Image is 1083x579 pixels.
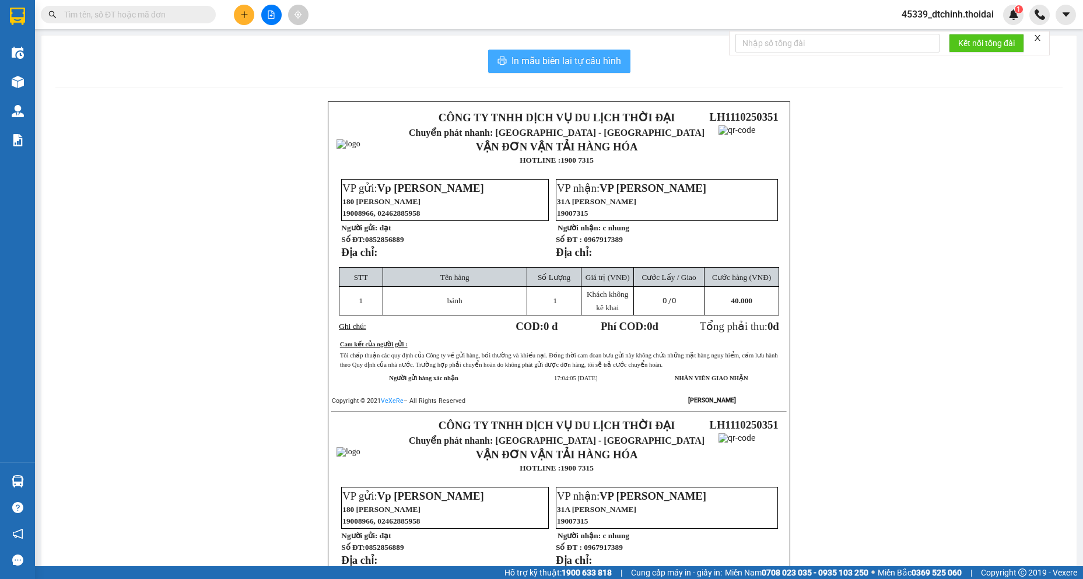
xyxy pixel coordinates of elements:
span: LH1110250351 [709,419,778,431]
span: 0 [672,296,676,305]
span: | [621,566,622,579]
strong: Số ĐT : [556,235,582,244]
span: Hỗ trợ kỹ thuật: [504,566,612,579]
span: 1 [359,296,363,305]
strong: Địa chỉ: [341,246,377,258]
span: question-circle [12,502,23,513]
strong: Địa chỉ: [556,554,592,566]
strong: CÔNG TY TNHH DỊCH VỤ DU LỊCH THỜI ĐẠI [439,419,675,431]
span: message [12,555,23,566]
span: Copyright © 2021 – All Rights Reserved [332,397,465,405]
strong: Người gửi: [341,223,377,232]
img: phone-icon [1035,9,1045,20]
span: 17:04:05 [DATE] [554,375,598,381]
span: 31A [PERSON_NAME] [557,505,636,514]
span: 45339_dtchinh.thoidai [892,7,1003,22]
span: Miền Nam [725,566,868,579]
span: 0 / [663,296,676,305]
span: c nhung [602,531,629,540]
span: search [48,10,57,19]
span: VP gửi: [342,182,483,194]
span: 0852856889 [365,543,404,552]
span: đạt [380,531,391,540]
span: Vp [PERSON_NAME] [377,182,484,194]
span: | [970,566,972,579]
span: VP nhận: [557,182,706,194]
span: notification [12,528,23,539]
span: Cước Lấy / Giao [642,273,696,282]
span: VP nhận: [557,490,706,502]
span: 19008966, 02462885958 [342,517,420,525]
span: 1 [1017,5,1021,13]
span: 40.000 [731,296,752,305]
button: aim [288,5,309,25]
strong: VẬN ĐƠN VẬN TẢI HÀNG HÓA [476,141,638,153]
span: plus [240,10,248,19]
span: printer [497,56,507,67]
strong: COD: [516,320,558,332]
span: copyright [1018,569,1026,577]
strong: 0708 023 035 - 0935 103 250 [762,568,868,577]
strong: 1900 633 818 [562,568,612,577]
strong: Người nhận: [558,531,601,540]
strong: VẬN ĐƠN VẬN TẢI HÀNG HÓA [476,448,638,461]
button: Kết nối tổng đài [949,34,1024,52]
strong: Phí COD: đ [601,320,658,332]
span: đạt [380,223,391,232]
span: Số Lượng [538,273,570,282]
strong: HOTLINE : [520,156,560,164]
span: 0967917389 [584,235,623,244]
span: 0852856889 [365,235,404,244]
strong: CÔNG TY TNHH DỊCH VỤ DU LỊCH THỜI ĐẠI [439,111,675,124]
span: đ [773,320,779,332]
button: caret-down [1056,5,1076,25]
span: 0967917389 [584,543,623,552]
img: logo [337,139,360,149]
span: 0 [647,320,652,332]
strong: 1900 7315 [560,156,594,164]
span: close [1033,34,1042,42]
strong: Địa chỉ: [341,554,377,566]
span: Chuyển phát nhanh: [GEOGRAPHIC_DATA] - [GEOGRAPHIC_DATA] [409,128,705,138]
span: Giá trị (VNĐ) [586,273,630,282]
img: warehouse-icon [12,76,24,88]
strong: HOTLINE : [520,464,560,472]
strong: Số ĐT: [341,543,404,552]
span: VP [PERSON_NAME] [600,182,706,194]
span: 19007315 [557,517,588,525]
strong: [PERSON_NAME] [688,396,736,404]
span: 19008966, 02462885958 [342,209,420,217]
img: qr-code [719,433,769,484]
span: Cung cấp máy in - giấy in: [631,566,722,579]
img: warehouse-icon [12,475,24,487]
span: file-add [267,10,275,19]
img: warehouse-icon [12,47,24,59]
strong: Người nhận: [558,223,601,232]
span: aim [294,10,302,19]
strong: Số ĐT: [341,235,404,244]
span: Tên hàng [440,273,469,282]
strong: NHÂN VIÊN GIAO NHẬN [675,375,748,381]
span: bánh [447,296,462,305]
span: Khách không kê khai [587,290,628,312]
img: logo [337,447,360,457]
input: Nhập số tổng đài [735,34,940,52]
img: warehouse-icon [12,105,24,117]
span: 0 đ [544,320,558,332]
span: VP [PERSON_NAME] [600,490,706,502]
span: In mẫu biên lai tự cấu hình [511,54,621,68]
span: 1 [553,296,557,305]
span: Kết nối tổng đài [958,37,1015,50]
button: printerIn mẫu biên lai tự cấu hình [488,50,630,73]
a: VeXeRe [381,397,404,405]
img: solution-icon [12,134,24,146]
button: file-add [261,5,282,25]
span: ⚪️ [871,570,875,575]
span: Cước hàng (VNĐ) [712,273,771,282]
strong: Người gửi: [341,531,377,540]
span: c nhung [602,223,629,232]
span: 19007315 [557,209,588,217]
span: caret-down [1061,9,1071,20]
span: VP gửi: [342,490,483,502]
strong: 1900 7315 [560,464,594,472]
